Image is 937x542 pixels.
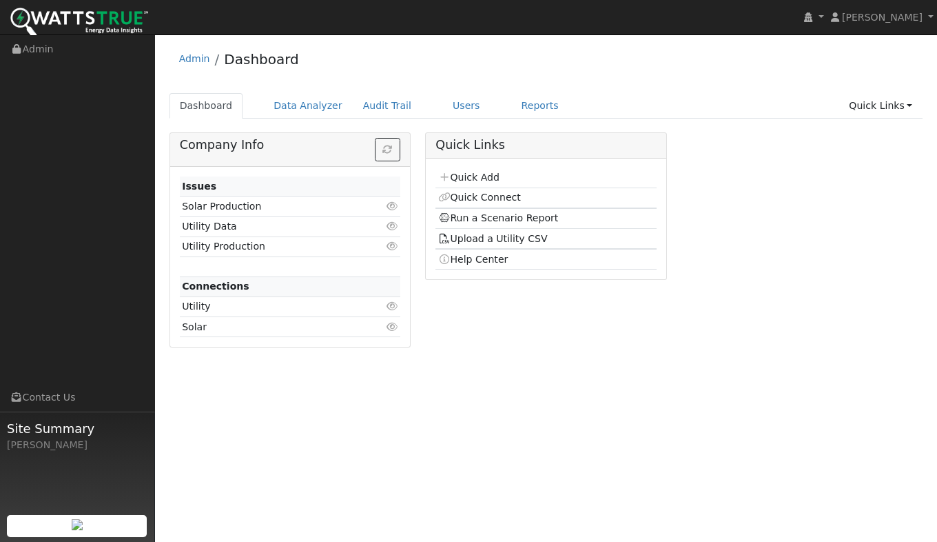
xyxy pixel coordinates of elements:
[438,233,548,244] a: Upload a Utility CSV
[182,281,249,292] strong: Connections
[386,201,398,211] i: Click to view
[7,419,147,438] span: Site Summary
[435,138,656,152] h5: Quick Links
[169,93,243,119] a: Dashboard
[442,93,491,119] a: Users
[10,8,148,39] img: WattsTrue
[180,237,365,257] td: Utility Production
[179,53,210,64] a: Admin
[438,172,500,183] a: Quick Add
[224,51,299,68] a: Dashboard
[180,217,365,237] td: Utility Data
[180,138,400,152] h5: Company Info
[438,254,508,265] a: Help Center
[511,93,569,119] a: Reports
[182,181,216,192] strong: Issues
[263,93,353,119] a: Data Analyzer
[838,93,923,119] a: Quick Links
[438,192,521,203] a: Quick Connect
[386,301,398,311] i: Click to view
[7,438,147,452] div: [PERSON_NAME]
[180,197,365,217] td: Solar Production
[72,519,83,530] img: retrieve
[386,221,398,231] i: Click to view
[386,241,398,251] i: Click to view
[353,93,422,119] a: Audit Trail
[180,317,365,337] td: Solar
[386,322,398,332] i: Click to view
[438,212,559,223] a: Run a Scenario Report
[180,297,365,317] td: Utility
[842,12,923,23] span: [PERSON_NAME]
